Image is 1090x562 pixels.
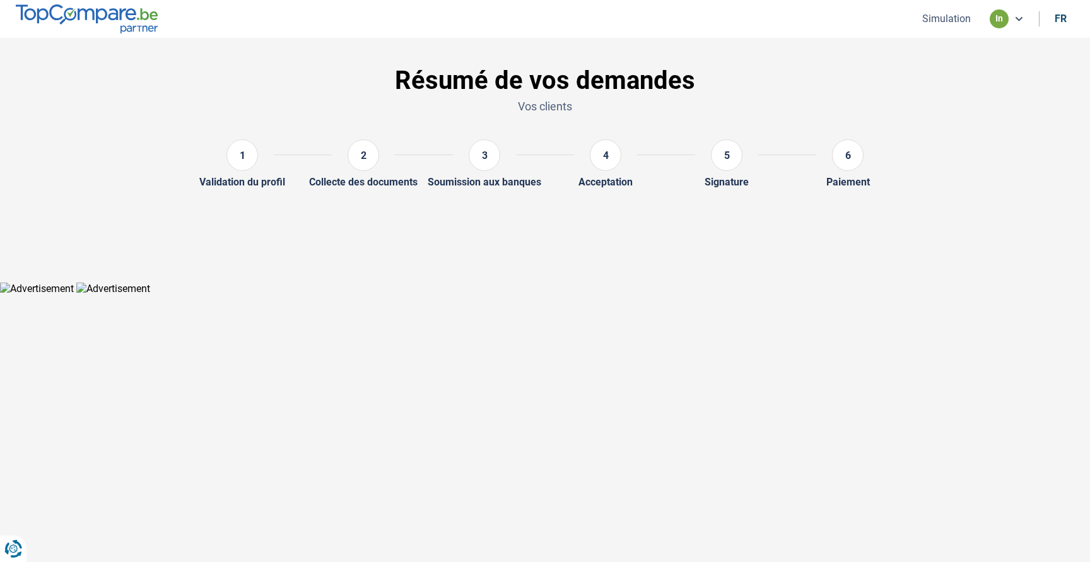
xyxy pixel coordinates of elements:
[76,283,150,295] img: Advertisement
[705,176,749,188] div: Signature
[309,176,418,188] div: Collecte des documents
[136,98,954,114] p: Vos clients
[199,176,285,188] div: Validation du profil
[990,9,1009,28] div: in
[590,139,621,171] div: 4
[826,176,870,188] div: Paiement
[136,66,954,96] h1: Résumé de vos demandes
[16,4,158,33] img: TopCompare.be
[578,176,633,188] div: Acceptation
[832,139,864,171] div: 6
[918,12,975,25] button: Simulation
[469,139,500,171] div: 3
[711,139,742,171] div: 5
[348,139,379,171] div: 2
[1055,13,1067,25] div: fr
[428,176,541,188] div: Soumission aux banques
[226,139,258,171] div: 1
